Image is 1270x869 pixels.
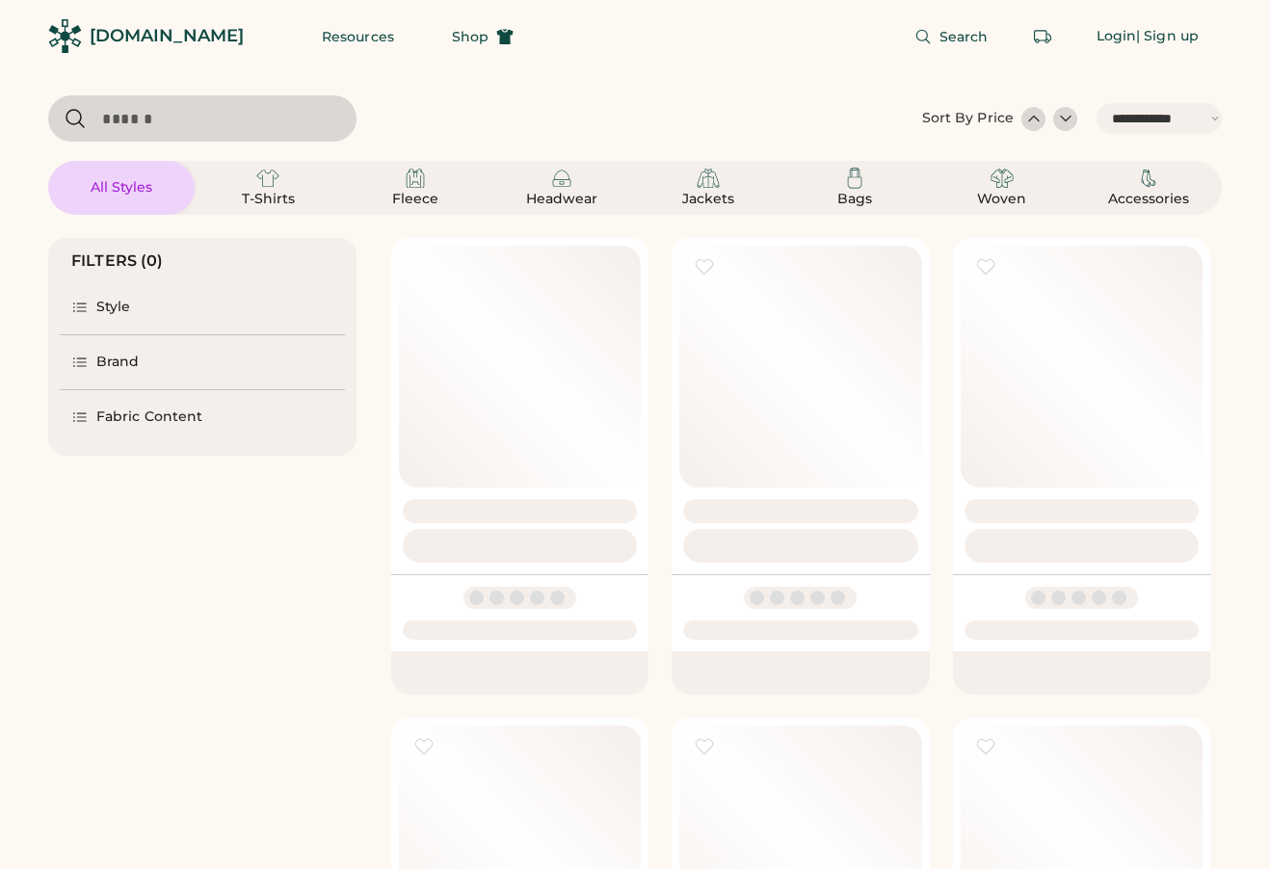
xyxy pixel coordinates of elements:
div: FILTERS (0) [71,250,164,273]
div: T-Shirts [225,190,311,209]
div: Headwear [518,190,605,209]
img: Rendered Logo - Screens [48,19,82,53]
div: | Sign up [1136,27,1199,46]
img: Accessories Icon [1137,167,1160,190]
img: Jackets Icon [697,167,720,190]
div: Bags [811,190,898,209]
img: T-Shirts Icon [256,167,279,190]
img: Fleece Icon [404,167,427,190]
button: Search [891,17,1012,56]
span: Shop [452,30,489,43]
img: Woven Icon [991,167,1014,190]
div: Sort By Price [922,109,1014,128]
div: Accessories [1105,190,1192,209]
div: Woven [959,190,1045,209]
div: Fabric Content [96,408,202,427]
button: Retrieve an order [1023,17,1062,56]
div: [DOMAIN_NAME] [90,24,244,48]
button: Resources [299,17,417,56]
img: Headwear Icon [550,167,573,190]
span: Search [939,30,989,43]
div: Brand [96,353,140,372]
div: All Styles [78,178,165,197]
img: Bags Icon [843,167,866,190]
div: Style [96,298,131,317]
button: Shop [429,17,537,56]
div: Jackets [665,190,752,209]
div: Login [1097,27,1137,46]
div: Fleece [372,190,459,209]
